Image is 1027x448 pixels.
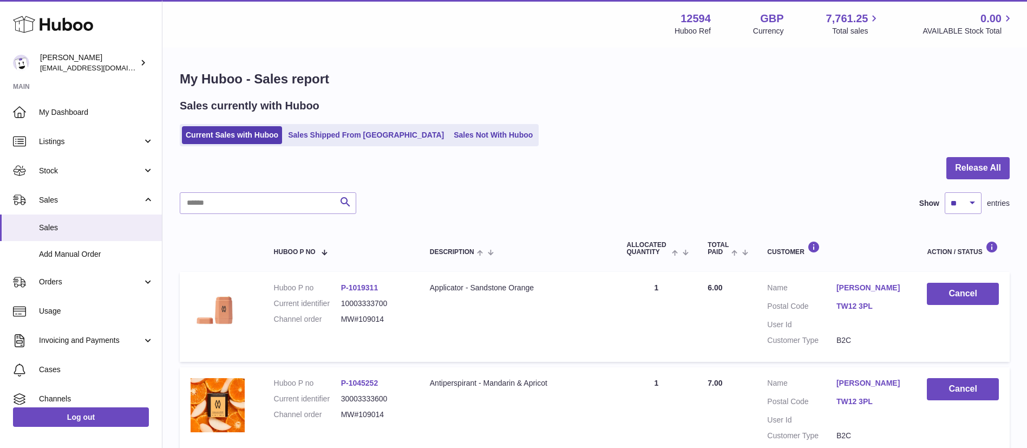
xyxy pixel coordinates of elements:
span: 0.00 [980,11,1002,26]
a: [PERSON_NAME] [836,378,906,388]
img: 125941754688744.jpg [191,378,245,432]
dd: 10003333700 [341,298,408,309]
dt: Current identifier [274,298,341,309]
dt: Name [767,283,836,296]
div: Customer [767,241,905,256]
dt: Huboo P no [274,283,341,293]
dt: Customer Type [767,431,836,441]
button: Release All [946,157,1010,179]
a: Log out [13,407,149,427]
a: Current Sales with Huboo [182,126,282,144]
span: 7.00 [708,379,722,387]
dt: User Id [767,415,836,425]
span: Description [430,249,474,256]
dd: MW#109014 [341,410,408,420]
td: 1 [616,272,697,362]
a: P-1019311 [341,283,378,292]
dd: B2C [836,335,906,346]
span: AVAILABLE Stock Total [923,26,1014,36]
span: Usage [39,306,154,316]
label: Show [919,198,939,209]
strong: GBP [760,11,783,26]
a: TW12 3PL [836,301,906,311]
span: Huboo P no [274,249,316,256]
dt: Channel order [274,410,341,420]
span: Total paid [708,242,729,256]
span: Sales [39,223,154,233]
dt: Customer Type [767,335,836,346]
a: 0.00 AVAILABLE Stock Total [923,11,1014,36]
span: Sales [39,195,142,205]
button: Cancel [927,283,999,305]
span: [EMAIL_ADDRESS][DOMAIN_NAME] [40,63,159,72]
strong: 12594 [681,11,711,26]
span: 6.00 [708,283,722,292]
dt: Postal Code [767,397,836,410]
dd: MW#109014 [341,314,408,324]
a: 7,761.25 Total sales [826,11,881,36]
div: [PERSON_NAME] [40,53,138,73]
dt: Name [767,378,836,391]
a: TW12 3PL [836,397,906,407]
span: Stock [39,166,142,176]
div: Currency [753,26,784,36]
div: Applicator - Sandstone Orange [430,283,605,293]
img: 125941754688719.png [191,283,245,337]
span: Invoicing and Payments [39,335,142,346]
span: Listings [39,137,142,147]
span: Add Manual Order [39,249,154,259]
a: P-1045252 [341,379,378,387]
dt: Postal Code [767,301,836,314]
div: Antiperspirant - Mandarin & Apricot [430,378,605,388]
span: My Dashboard [39,107,154,118]
button: Cancel [927,378,999,400]
dt: Current identifier [274,394,341,404]
span: Total sales [832,26,880,36]
img: internalAdmin-12594@internal.huboo.com [13,55,29,71]
dt: User Id [767,320,836,330]
dd: B2C [836,431,906,441]
h2: Sales currently with Huboo [180,99,319,113]
div: Action / Status [927,241,999,256]
span: ALLOCATED Quantity [627,242,669,256]
a: Sales Not With Huboo [450,126,537,144]
dd: 30003333600 [341,394,408,404]
a: Sales Shipped From [GEOGRAPHIC_DATA] [284,126,448,144]
dt: Channel order [274,314,341,324]
span: Channels [39,394,154,404]
div: Huboo Ref [675,26,711,36]
span: Cases [39,365,154,375]
a: [PERSON_NAME] [836,283,906,293]
h1: My Huboo - Sales report [180,70,1010,88]
span: entries [987,198,1010,209]
span: 7,761.25 [826,11,868,26]
dt: Huboo P no [274,378,341,388]
span: Orders [39,277,142,287]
